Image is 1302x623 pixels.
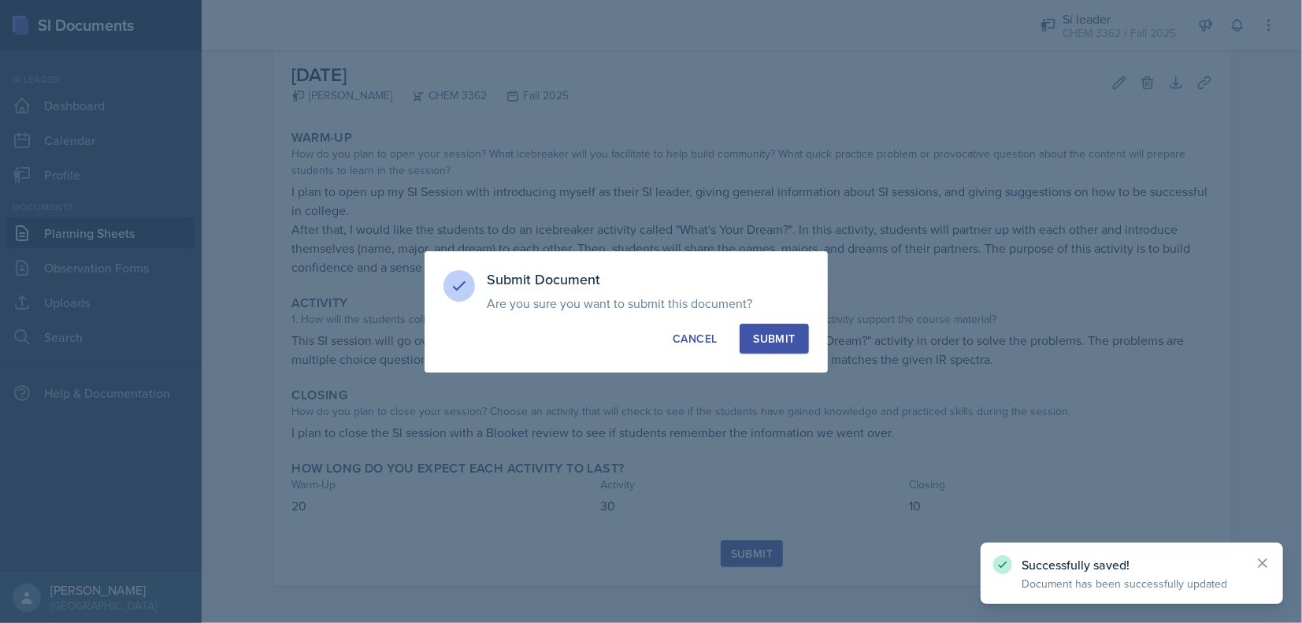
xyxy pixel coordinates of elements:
[673,331,717,347] div: Cancel
[740,324,808,354] button: Submit
[753,331,795,347] div: Submit
[1022,576,1242,591] p: Document has been successfully updated
[659,324,730,354] button: Cancel
[1022,557,1242,573] p: Successfully saved!
[488,295,809,311] p: Are you sure you want to submit this document?
[488,270,809,289] h3: Submit Document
